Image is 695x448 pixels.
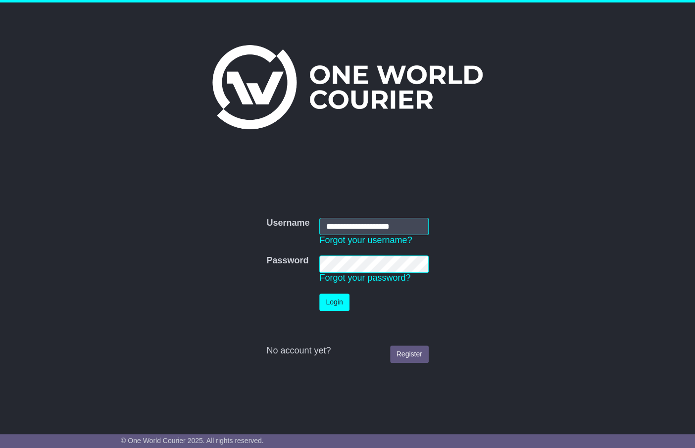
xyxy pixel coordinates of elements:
a: Forgot your username? [319,235,412,245]
a: Register [390,346,429,363]
span: © One World Courier 2025. All rights reserved. [121,437,264,445]
div: No account yet? [266,346,428,356]
a: Forgot your password? [319,273,410,283]
img: One World [212,45,483,129]
button: Login [319,294,349,311]
label: Password [266,255,308,266]
label: Username [266,218,309,229]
